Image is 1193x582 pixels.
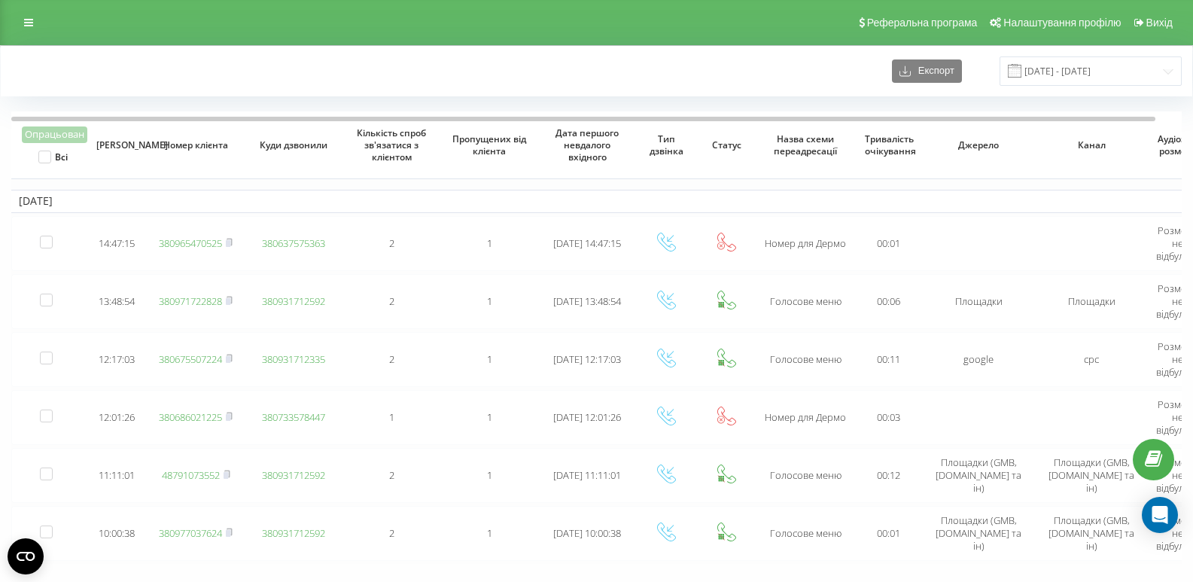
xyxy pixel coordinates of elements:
span: Канал [1048,139,1136,151]
td: Площадки [922,274,1035,329]
td: google [922,332,1035,387]
td: Площадки (GMB, [DOMAIN_NAME] та ін) [922,448,1035,503]
td: 12:01:26 [87,390,147,445]
span: 1 [487,236,492,250]
td: Площадки [1035,274,1148,329]
td: 12:17:03 [87,332,147,387]
span: Налаштування профілю [1003,17,1121,29]
span: Пропущених від клієнта [452,133,527,157]
span: Тривалість очікування [865,133,912,157]
span: 1 [487,468,492,482]
td: Номер для Дермо [756,390,854,445]
span: Експорт [911,66,954,77]
td: Голосове меню [756,274,854,329]
a: 380637575363 [262,236,325,250]
span: Назва схеми переадресації [768,133,843,157]
span: Статус [706,139,747,151]
span: Номер клієнта [159,139,233,151]
td: 00:11 [854,332,922,387]
span: 1 [389,410,394,424]
a: 380675507224 [159,352,222,366]
td: Голосове меню [756,332,854,387]
a: 380931712335 [262,352,325,366]
span: 2 [389,294,394,308]
td: 11:11:01 [87,448,147,503]
td: 00:06 [854,274,922,329]
span: 2 [389,468,394,482]
a: 380977037624 [159,526,222,540]
span: [PERSON_NAME] [96,139,137,151]
span: 2 [389,352,394,366]
span: 1 [487,410,492,424]
td: 10:00:38 [87,506,147,561]
span: [DATE] 11:11:01 [553,468,621,482]
span: [DATE] 14:47:15 [553,236,621,250]
td: Голосове меню [756,448,854,503]
div: Open Intercom Messenger [1142,497,1178,533]
span: Куди дзвонили [257,139,331,151]
button: Експорт [892,59,962,83]
a: 380733578447 [262,410,325,424]
td: 00:01 [854,506,922,561]
span: 2 [389,526,394,540]
span: [DATE] 12:01:26 [553,410,621,424]
a: 380971722828 [159,294,222,308]
td: 13:48:54 [87,274,147,329]
span: Кількість спроб зв'язатися з клієнтом [355,127,429,163]
td: Номер для Дермо [756,216,854,271]
td: Площадки (GMB, [DOMAIN_NAME] та ін) [1035,506,1148,561]
span: [DATE] 10:00:38 [553,526,621,540]
td: Голосове меню [756,506,854,561]
button: Open CMP widget [8,538,44,574]
span: Дата першого невдалого вхідного [550,127,625,163]
span: Джерело [935,139,1023,151]
td: 14:47:15 [87,216,147,271]
a: 380965470525 [159,236,222,250]
span: Тип дзвінка [646,133,686,157]
span: 1 [487,294,492,308]
a: 380686021225 [159,410,222,424]
span: [DATE] 13:48:54 [553,294,621,308]
td: Площадки (GMB, [DOMAIN_NAME] та ін) [922,506,1035,561]
td: cpc [1035,332,1148,387]
span: 1 [487,352,492,366]
span: 1 [487,526,492,540]
span: 2 [389,236,394,250]
td: 00:01 [854,216,922,271]
a: 48791073552 [162,468,220,482]
label: Всі [38,151,68,163]
td: 00:12 [854,448,922,503]
span: Вихід [1146,17,1173,29]
a: 380931712592 [262,526,325,540]
a: 380931712592 [262,294,325,308]
span: [DATE] 12:17:03 [553,352,621,366]
td: 00:03 [854,390,922,445]
a: 380931712592 [262,468,325,482]
td: Площадки (GMB, [DOMAIN_NAME] та ін) [1035,448,1148,503]
span: Реферальна програма [867,17,978,29]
